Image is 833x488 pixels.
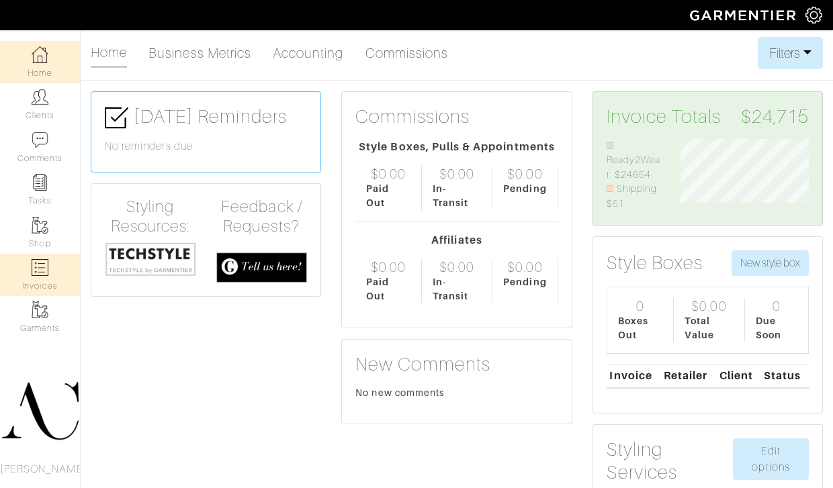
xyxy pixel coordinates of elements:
[607,252,703,275] h3: Style Boxes
[32,89,48,105] img: clients-icon-6bae9207a08558b7cb47a8932f037763ab4055f8c8b6bfacd5dc20c3e0201464.png
[618,314,662,342] div: Boxes Out
[741,105,809,128] span: $24,715
[716,364,760,388] th: Client
[507,166,542,182] div: $0.00
[607,438,734,483] h3: Styling Services
[355,105,470,128] h3: Commissions
[607,105,809,128] h3: Invoice Totals
[433,182,481,210] div: In-Transit
[105,197,196,236] h4: Styling Resources:
[439,259,474,275] div: $0.00
[433,275,481,303] div: In-Transit
[691,298,726,314] div: $0.00
[366,182,410,210] div: Paid Out
[148,40,251,66] a: Business Metrics
[685,314,734,342] div: Total Value
[32,46,48,63] img: dashboard-icon-dbcd8f5a0b271acd01030246c82b418ddd0df26cd7fceb0bd07c9910d44c42f6.png
[503,182,546,196] div: Pending
[732,250,809,276] button: New style box
[660,364,716,388] th: Retailer
[355,232,558,248] div: Affiliates
[805,7,822,23] img: gear-icon-white-bd11855cb880d31180b6d7d6211b90ccbf57a29d726f0c71d8c61bd08dd39cc2.png
[105,140,307,153] h6: No reminders due
[371,259,406,275] div: $0.00
[105,106,128,130] img: check-box-icon-36a4915ff3ba2bd8f6e4f29bc755bb66becd62c870f447fc0dd1365fcfddab58.png
[32,174,48,191] img: reminder-icon-8004d30b9f0a5d33ae49ab947aed9ed385cf756f9e5892f1edd6e32f2345188e.png
[105,242,196,277] img: techstyle-93310999766a10050dc78ceb7f971a75838126fd19372ce40ba20cdf6a89b94b.png
[607,364,661,388] th: Invoice
[439,166,474,182] div: $0.00
[636,298,644,314] div: 0
[273,40,344,66] a: Accounting
[607,182,660,211] li: Shipping: $61
[760,364,809,388] th: Status
[32,217,48,234] img: garments-icon-b7da505a4dc4fd61783c78ac3ca0ef83fa9d6f193b1c9dc38574b1d14d53ca28.png
[365,40,449,66] a: Commissions
[216,252,308,283] img: feedback_requests-3821251ac2bd56c73c230f3229a5b25d6eb027adea667894f41107c140538ee0.png
[32,259,48,276] img: orders-icon-0abe47150d42831381b5fb84f609e132dff9fe21cb692f30cb5eec754e2cba89.png
[355,139,558,155] div: Style Boxes, Pulls & Appointments
[216,197,308,236] h4: Feedback / Requests?
[355,353,558,376] h3: New Comments
[371,166,406,182] div: $0.00
[91,39,127,68] a: Home
[756,314,797,342] div: Due Soon
[503,275,546,289] div: Pending
[773,298,781,314] div: 0
[366,275,410,303] div: Paid Out
[507,259,542,275] div: $0.00
[32,132,48,148] img: comment-icon-a0a6a9ef722e966f86d9cbdc48e553b5cf19dbc54f86b18d962a5391bc8f6eb6.png
[355,386,558,399] div: No new comments
[607,139,660,183] li: Ready2Wear: $24654
[733,438,809,480] a: Edit options
[683,3,805,27] img: garmentier-logo-header-white-b43fb05a5012e4ada735d5af1a66efaba907eab6374d6393d1fbf88cb4ef424d.png
[758,37,823,69] button: Filters
[105,105,307,130] h3: [DATE] Reminders
[32,301,48,318] img: garments-icon-b7da505a4dc4fd61783c78ac3ca0ef83fa9d6f193b1c9dc38574b1d14d53ca28.png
